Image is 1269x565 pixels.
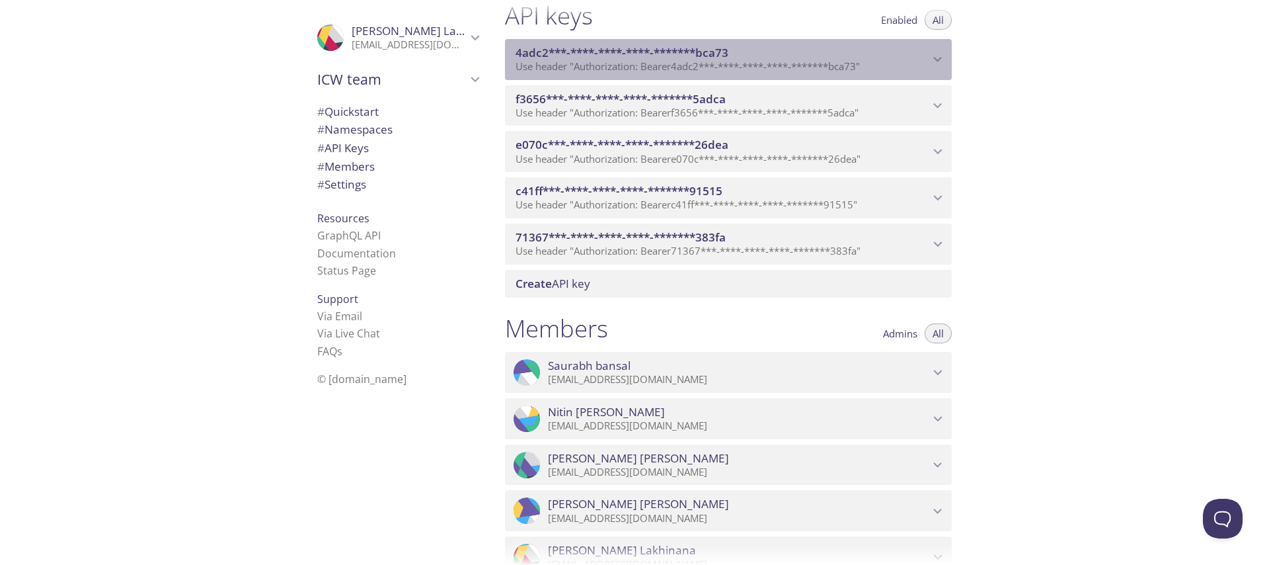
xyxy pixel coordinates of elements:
span: Create [516,276,552,291]
span: s [337,344,342,359]
span: Support [317,292,358,306]
h1: API keys [505,1,593,30]
span: # [317,177,325,192]
div: Saurabh bansal [505,352,952,393]
span: [PERSON_NAME] [PERSON_NAME] [548,451,729,466]
a: GraphQL API [317,228,381,243]
a: Via Live Chat [317,326,380,341]
p: [EMAIL_ADDRESS][DOMAIN_NAME] [548,419,929,433]
a: Status Page [317,263,376,278]
span: Settings [317,177,366,192]
a: Documentation [317,246,396,261]
span: Saurabh bansal [548,359,631,373]
div: Namespaces [307,120,489,139]
h1: Members [505,314,608,343]
span: API key [516,276,590,291]
div: Rajesh Lakhinana [307,16,489,60]
span: # [317,104,325,119]
span: # [317,122,325,137]
div: Create API Key [505,270,952,298]
div: Ketki Limaye [505,445,952,486]
span: Members [317,159,375,174]
div: Sreedhar nadipineni [505,490,952,531]
span: # [317,159,325,174]
div: Team Settings [307,175,489,194]
div: ICW team [307,62,489,97]
a: Via Email [317,309,362,324]
p: [EMAIL_ADDRESS][DOMAIN_NAME] [548,466,929,479]
button: All [925,324,952,343]
span: API Keys [317,140,369,155]
span: © [DOMAIN_NAME] [317,372,406,386]
span: # [317,140,325,155]
span: Namespaces [317,122,393,137]
div: API Keys [307,139,489,157]
div: Members [307,157,489,176]
div: Nitin Jindal [505,398,952,439]
button: Admins [875,324,925,343]
p: [EMAIL_ADDRESS][DOMAIN_NAME] [352,38,467,52]
iframe: Help Scout Beacon - Open [1203,499,1243,539]
p: [EMAIL_ADDRESS][DOMAIN_NAME] [548,512,929,525]
a: FAQ [317,344,342,359]
span: Nitin [PERSON_NAME] [548,405,665,419]
span: ICW team [317,70,467,89]
span: Resources [317,211,369,226]
span: [PERSON_NAME] [PERSON_NAME] [548,497,729,511]
div: Quickstart [307,103,489,121]
span: Quickstart [317,104,379,119]
span: [PERSON_NAME] Lakhinana [352,23,500,38]
p: [EMAIL_ADDRESS][DOMAIN_NAME] [548,373,929,386]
